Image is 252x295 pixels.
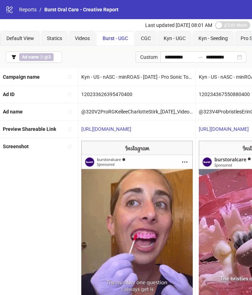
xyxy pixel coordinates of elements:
div: 120233626395470400 [78,86,196,103]
div: @320V2ProRGKelleeCharlotteStirk_[DATE]_Video1_Brand_Testimonial_ProSonicToothBrush_BurstOralCare_... [78,103,196,120]
b: Ad ID [3,91,15,97]
a: [URL][DOMAIN_NAME] [199,126,249,132]
b: @3 [44,55,51,60]
span: sort-ascending [67,109,72,114]
span: Last updated [DATE] 08:01 AM [145,22,212,28]
span: Kyn - UGC [164,35,186,41]
span: Kyn - Seeding [198,35,228,41]
span: sort-ascending [67,92,72,97]
b: Ad name [22,55,39,60]
span: Videos [75,35,90,41]
span: to [197,54,203,60]
button: Ad name ∋ @3 [6,51,62,63]
span: Default View [6,35,34,41]
b: Preview Shareable Link [3,126,56,132]
span: sort-ascending [67,74,72,79]
b: Ad name [3,109,23,115]
li: / [39,6,42,13]
span: sort-ascending [67,127,72,132]
span: sort-ascending [67,144,72,149]
span: swap-right [197,54,203,60]
span: Burst Oral Care - Creative Report [44,7,119,12]
a: [URL][DOMAIN_NAME] [81,126,131,132]
b: Campaign name [3,74,40,80]
div: Custom [136,51,160,63]
b: Screenshot [3,144,29,149]
span: Statics [47,35,62,41]
span: Burst - UGC [103,35,128,41]
span: CGC [141,35,151,41]
a: Reports [18,6,38,13]
span: filter [11,55,16,60]
span: ∋ [19,53,54,61]
div: Kyn - US - nASC - minROAS - [DATE] - Pro Sonic Toothbrush [78,68,196,85]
